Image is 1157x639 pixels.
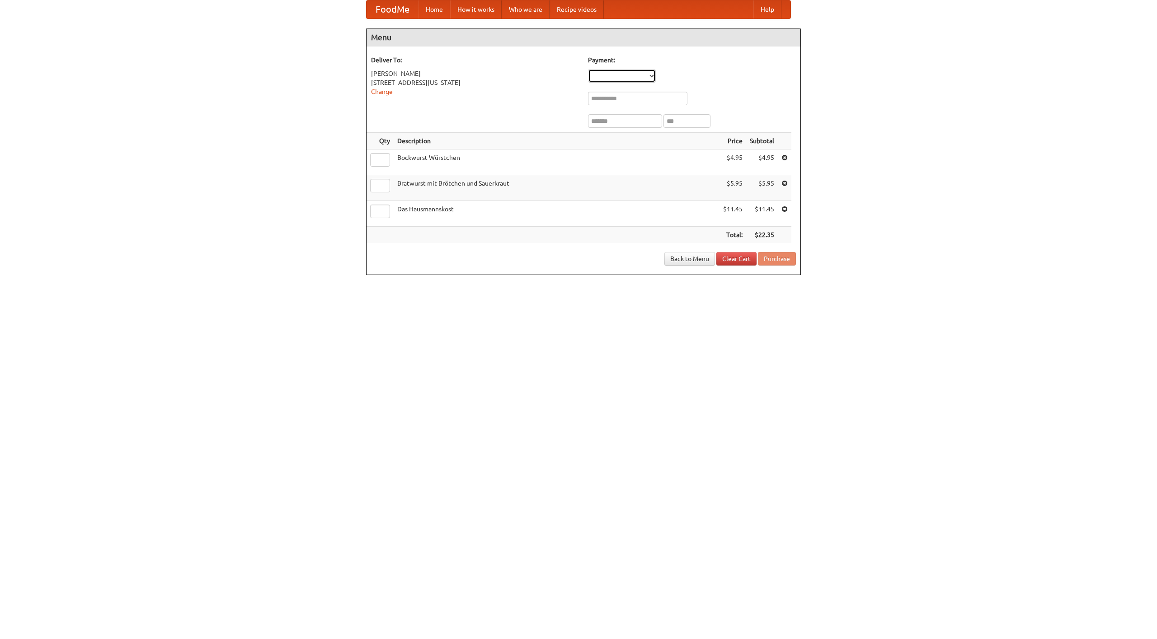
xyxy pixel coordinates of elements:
[720,201,746,227] td: $11.45
[746,227,778,243] th: $22.35
[371,88,393,95] a: Change
[720,149,746,175] td: $4.95
[746,201,778,227] td: $11.45
[720,175,746,201] td: $5.95
[502,0,550,19] a: Who we are
[367,0,419,19] a: FoodMe
[746,149,778,175] td: $4.95
[367,133,394,149] th: Qty
[720,227,746,243] th: Total:
[394,149,720,175] td: Bockwurst Würstchen
[371,69,579,78] div: [PERSON_NAME]
[550,0,604,19] a: Recipe videos
[394,175,720,201] td: Bratwurst mit Brötchen und Sauerkraut
[367,28,800,47] h4: Menu
[753,0,781,19] a: Help
[588,56,796,65] h5: Payment:
[758,252,796,266] button: Purchase
[450,0,502,19] a: How it works
[394,133,720,149] th: Description
[746,133,778,149] th: Subtotal
[716,252,757,266] a: Clear Cart
[664,252,715,266] a: Back to Menu
[371,56,579,65] h5: Deliver To:
[746,175,778,201] td: $5.95
[720,133,746,149] th: Price
[419,0,450,19] a: Home
[371,78,579,87] div: [STREET_ADDRESS][US_STATE]
[394,201,720,227] td: Das Hausmannskost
